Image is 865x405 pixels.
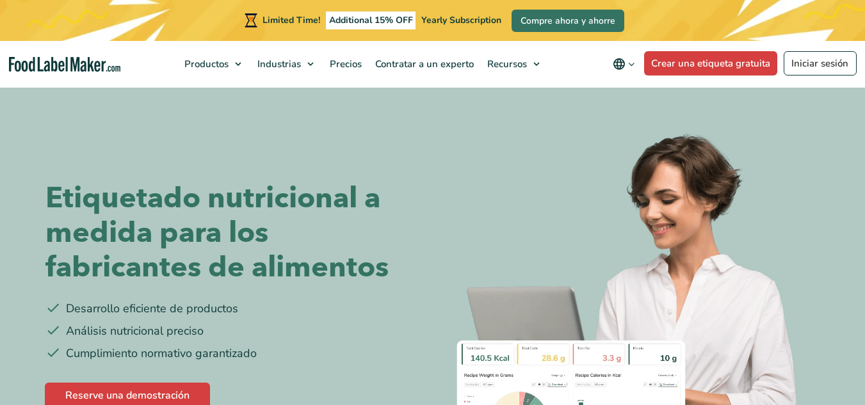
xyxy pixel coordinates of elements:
[45,300,423,317] li: Desarrollo eficiente de productos
[178,41,248,87] a: Productos
[604,51,644,77] button: Change language
[263,14,320,26] span: Limited Time!
[481,41,546,87] a: Recursos
[421,14,501,26] span: Yearly Subscription
[784,51,857,75] a: Iniciar sesión
[512,10,624,32] a: Compre ahora y ahorre
[483,58,528,70] span: Recursos
[45,181,423,285] h1: Etiquetado nutricional a medida para los fabricantes de alimentos
[45,345,423,362] li: Cumplimiento normativo garantizado
[371,58,475,70] span: Contratar a un experto
[251,41,320,87] a: Industrias
[9,57,120,72] a: Food Label Maker homepage
[323,41,366,87] a: Precios
[369,41,478,87] a: Contratar a un experto
[181,58,230,70] span: Productos
[644,51,778,75] a: Crear una etiqueta gratuita
[254,58,302,70] span: Industrias
[45,322,423,340] li: Análisis nutricional preciso
[326,12,416,29] span: Additional 15% OFF
[326,58,363,70] span: Precios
